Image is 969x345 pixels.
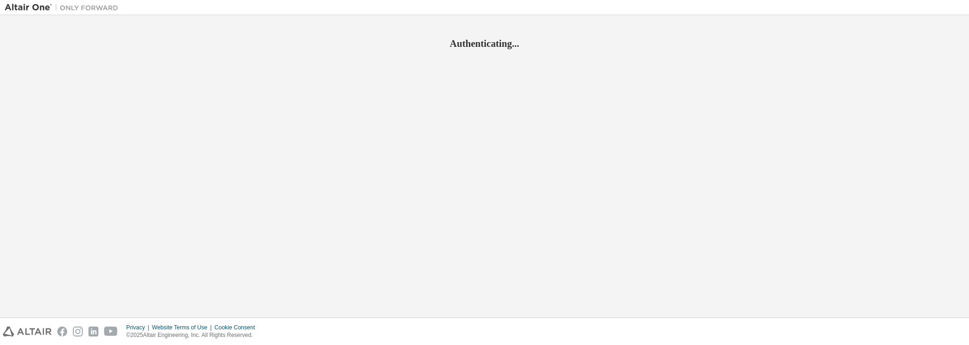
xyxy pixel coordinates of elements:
[5,37,964,50] h2: Authenticating...
[152,324,214,331] div: Website Terms of Use
[3,327,52,336] img: altair_logo.svg
[73,327,83,336] img: instagram.svg
[214,324,260,331] div: Cookie Consent
[57,327,67,336] img: facebook.svg
[104,327,118,336] img: youtube.svg
[126,324,152,331] div: Privacy
[126,331,261,339] p: © 2025 Altair Engineering, Inc. All Rights Reserved.
[88,327,98,336] img: linkedin.svg
[5,3,123,12] img: Altair One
